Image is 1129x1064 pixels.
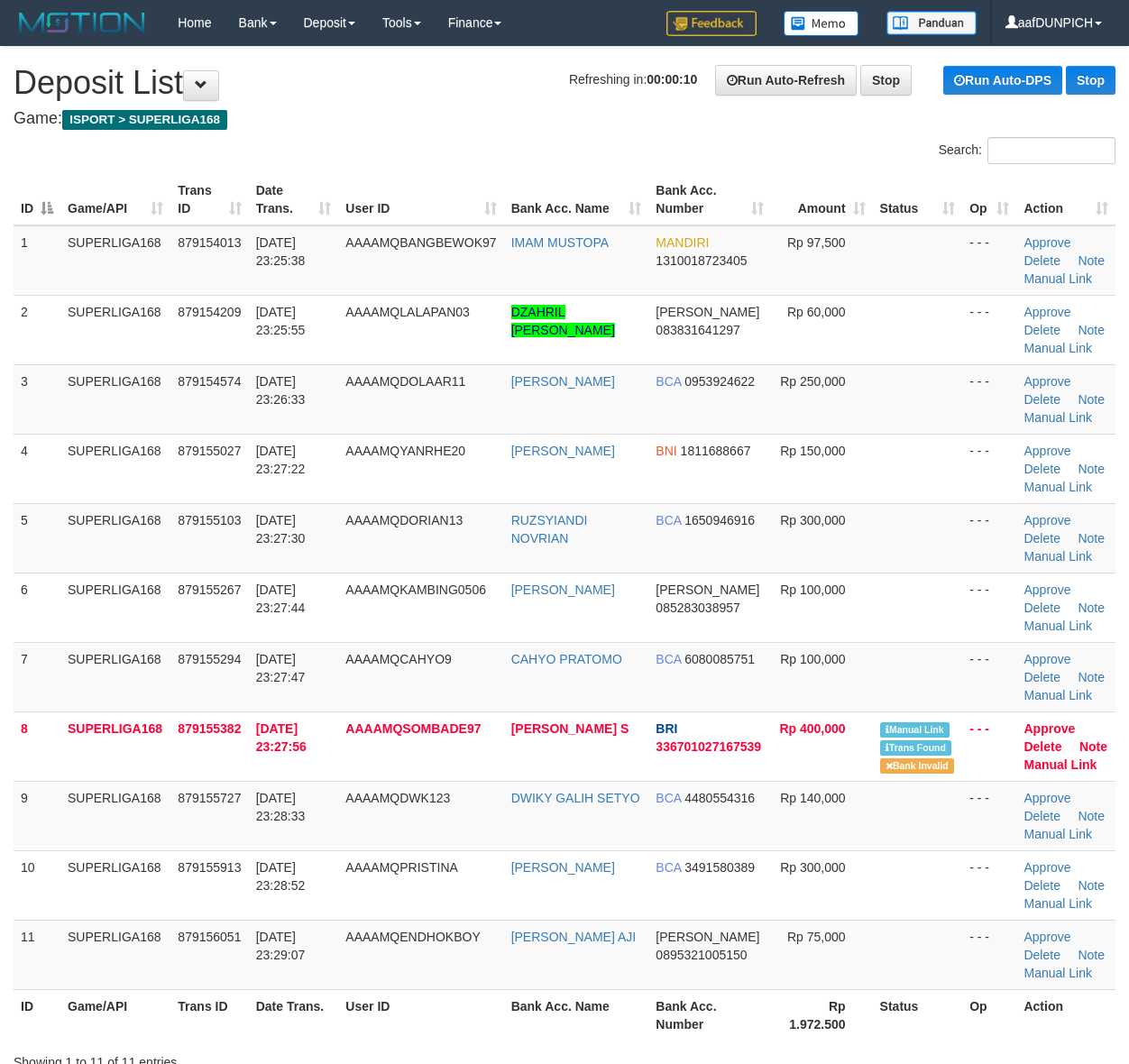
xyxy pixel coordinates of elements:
a: Note [1078,323,1105,337]
td: 8 [14,711,60,781]
th: Amount: activate to sort column ascending [771,174,873,225]
a: IMAM MUSTOPA [511,235,609,250]
span: 879155267 [178,582,241,597]
span: Copy 4480554316 to clipboard [684,791,755,805]
a: Stop [860,65,912,96]
th: Trans ID: activate to sort column ascending [170,174,248,225]
span: Rp 100,000 [780,582,845,597]
span: BCA [656,513,681,527]
span: [DATE] 23:26:33 [256,374,306,407]
span: 879154574 [178,374,241,389]
span: Refreshing in: [569,72,697,87]
td: - - - [962,434,1016,503]
a: [PERSON_NAME] [511,582,615,597]
img: Feedback.jpg [666,11,757,36]
a: Manual Link [1023,480,1092,494]
a: Approve [1023,444,1070,458]
td: SUPERLIGA168 [60,781,170,850]
span: Copy 3491580389 to clipboard [684,860,755,875]
a: Delete [1023,739,1061,754]
th: Date Trans. [249,989,339,1041]
span: 879155103 [178,513,241,527]
a: Manual Link [1023,410,1092,425]
th: Action [1016,989,1115,1041]
span: [DATE] 23:27:22 [256,444,306,476]
th: ID [14,989,60,1041]
td: - - - [962,503,1016,573]
th: Bank Acc. Number [648,989,771,1041]
span: [DATE] 23:25:38 [256,235,306,268]
a: Delete [1023,253,1060,268]
span: [DATE] 23:27:44 [256,582,306,615]
span: 879155727 [178,791,241,805]
a: Note [1078,878,1105,893]
a: Delete [1023,462,1060,476]
span: [DATE] 23:28:52 [256,860,306,893]
span: 879154209 [178,305,241,319]
a: Delete [1023,601,1060,615]
td: SUPERLIGA168 [60,434,170,503]
th: Status: activate to sort column ascending [873,174,963,225]
span: Rp 75,000 [787,930,846,944]
label: Search: [939,137,1115,164]
span: [PERSON_NAME] [656,305,759,319]
td: - - - [962,225,1016,296]
a: Manual Link [1023,619,1092,633]
span: AAAAMQCAHYO9 [345,652,451,666]
span: BCA [656,791,681,805]
span: BRI [656,721,677,736]
span: BCA [656,374,681,389]
th: User ID [338,989,503,1041]
td: SUPERLIGA168 [60,364,170,434]
h1: Deposit List [14,65,1115,101]
span: Copy 1811688667 to clipboard [681,444,751,458]
a: Approve [1023,930,1070,944]
td: - - - [962,711,1016,781]
span: 879154013 [178,235,241,250]
a: Manual Link [1023,896,1092,911]
td: - - - [962,850,1016,920]
span: [DATE] 23:25:55 [256,305,306,337]
span: Copy 1310018723405 to clipboard [656,253,747,268]
span: Rp 150,000 [780,444,845,458]
a: Note [1078,948,1105,962]
span: 879155294 [178,652,241,666]
a: Manual Link [1023,341,1092,355]
span: Similar transaction found [880,740,952,756]
a: Approve [1023,721,1075,736]
th: Rp 1.972.500 [771,989,873,1041]
span: Rp 300,000 [780,860,845,875]
th: Action: activate to sort column ascending [1016,174,1115,225]
span: Copy 6080085751 to clipboard [684,652,755,666]
span: 879155027 [178,444,241,458]
span: Rp 300,000 [780,513,845,527]
span: Copy 0895321005150 to clipboard [656,948,747,962]
a: Note [1078,392,1105,407]
td: - - - [962,364,1016,434]
span: AAAAMQSOMBADE97 [345,721,481,736]
span: AAAAMQLALAPAN03 [345,305,469,319]
th: Trans ID [170,989,248,1041]
td: SUPERLIGA168 [60,850,170,920]
span: AAAAMQDORIAN13 [345,513,463,527]
td: 11 [14,920,60,989]
span: 879155913 [178,860,241,875]
th: Game/API [60,989,170,1041]
a: Manual Link [1023,757,1097,772]
a: Note [1078,670,1105,684]
span: BCA [656,860,681,875]
a: Manual Link [1023,688,1092,702]
td: 3 [14,364,60,434]
a: Delete [1023,670,1060,684]
span: BCA [656,652,681,666]
span: Copy 336701027167539 to clipboard [656,739,761,754]
th: Game/API: activate to sort column ascending [60,174,170,225]
strong: 00:00:10 [647,72,697,87]
span: MANDIRI [656,235,709,250]
a: Stop [1066,66,1115,95]
a: Note [1078,601,1105,615]
span: AAAAMQDOLAAR11 [345,374,465,389]
a: [PERSON_NAME] [511,444,615,458]
a: [PERSON_NAME] [511,860,615,875]
a: Delete [1023,878,1060,893]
